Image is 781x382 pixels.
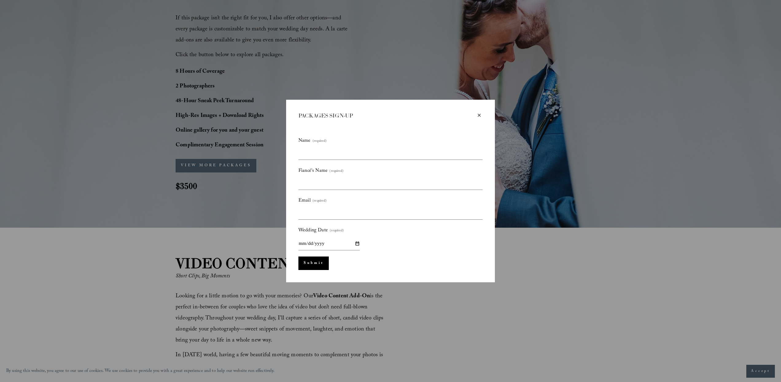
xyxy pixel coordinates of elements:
span: (required) [329,168,344,175]
span: (required) [313,198,327,205]
button: Submit [298,257,329,270]
span: Email [298,196,311,206]
span: (required) [330,228,344,234]
span: Name [298,136,311,146]
span: Wedding Date [298,226,328,235]
span: Fiancé's Name [298,166,328,176]
span: (required) [313,138,327,145]
div: Close [476,112,483,119]
div: PACKAGES SIGN-UP [298,112,476,120]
